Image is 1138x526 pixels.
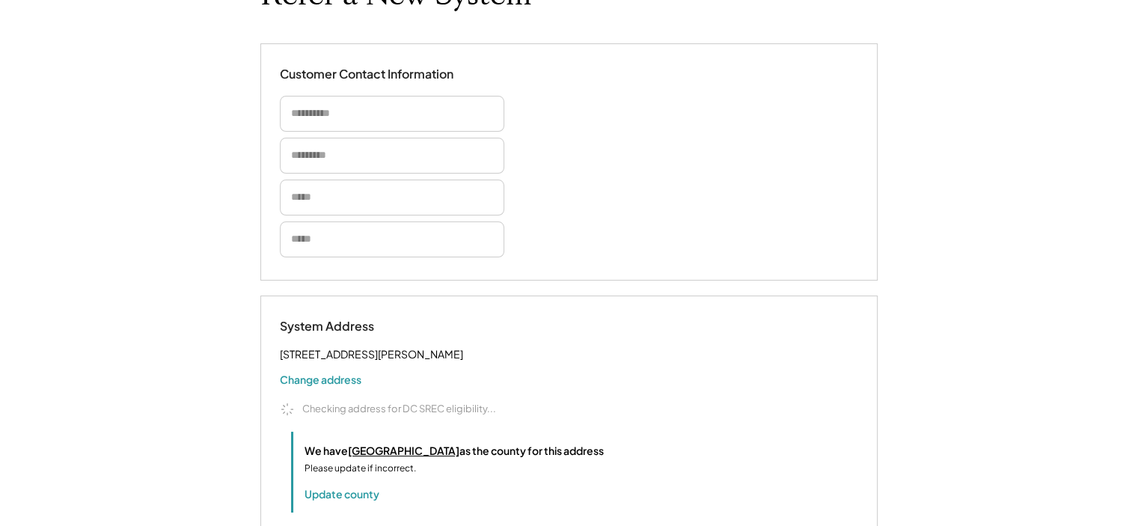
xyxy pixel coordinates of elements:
u: [GEOGRAPHIC_DATA] [348,444,459,457]
div: Checking address for DC SREC eligibility... [302,402,496,415]
div: Please update if incorrect. [305,462,416,475]
div: We have as the county for this address [305,443,604,459]
button: Change address [280,372,361,387]
div: Customer Contact Information [280,67,453,82]
button: Update county [305,486,379,501]
div: [STREET_ADDRESS][PERSON_NAME] [280,345,463,364]
div: System Address [280,319,429,334]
